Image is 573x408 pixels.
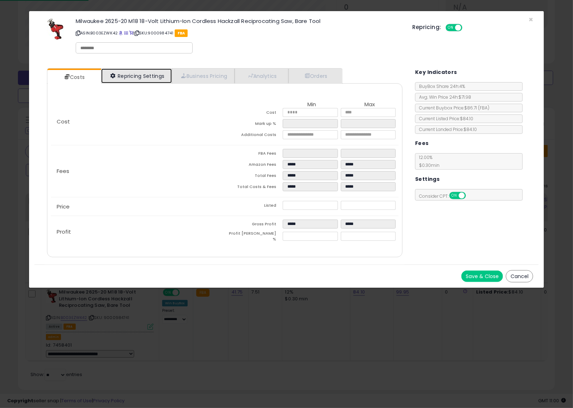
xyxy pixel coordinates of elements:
[235,69,288,83] a: Analytics
[464,105,489,111] span: $86.71
[446,25,455,31] span: ON
[465,193,476,199] span: OFF
[461,271,503,282] button: Save & Close
[288,69,342,83] a: Orders
[225,130,283,141] td: Additional Costs
[51,168,225,174] p: Fees
[461,25,473,31] span: OFF
[225,119,283,130] td: Mark up %
[415,162,440,168] span: $0.30 min
[101,69,172,83] a: Repricing Settings
[47,18,64,40] img: 41sj8Yei0hL._SL60_.jpg
[172,69,235,83] a: Business Pricing
[225,171,283,182] td: Total Fees
[175,29,188,37] span: FBA
[225,231,283,244] td: Profit [PERSON_NAME] %
[450,193,459,199] span: ON
[415,68,457,77] h5: Key Indicators
[506,270,533,282] button: Cancel
[119,30,123,36] a: BuyBox page
[415,105,489,111] span: Current Buybox Price:
[415,154,440,168] span: 12.00 %
[129,30,133,36] a: Your listing only
[529,14,533,25] span: ×
[415,193,475,199] span: Consider CPT:
[225,108,283,119] td: Cost
[415,175,440,184] h5: Settings
[415,94,471,100] span: Avg. Win Price 24h: $71.98
[415,83,465,89] span: BuyBox Share 24h: 4%
[341,102,399,108] th: Max
[415,116,473,122] span: Current Listed Price: $84.10
[51,229,225,235] p: Profit
[124,30,128,36] a: All offer listings
[51,204,225,210] p: Price
[76,18,402,24] h3: Milwaukee 2625-20 M18 18-Volt Lithium-Ion Cordless Hackzall Reciprocating Saw, Bare Tool
[283,102,341,108] th: Min
[225,160,283,171] td: Amazon Fees
[225,201,283,212] td: Listed
[51,119,225,125] p: Cost
[47,70,100,84] a: Costs
[225,220,283,231] td: Gross Profit
[415,139,429,148] h5: Fees
[76,27,402,39] p: ASIN: B003EZWK42 | SKU: 9000984741
[413,24,441,30] h5: Repricing:
[415,126,477,132] span: Current Landed Price: $84.10
[225,149,283,160] td: FBA Fees
[478,105,489,111] span: ( FBA )
[225,182,283,193] td: Total Costs & Fees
